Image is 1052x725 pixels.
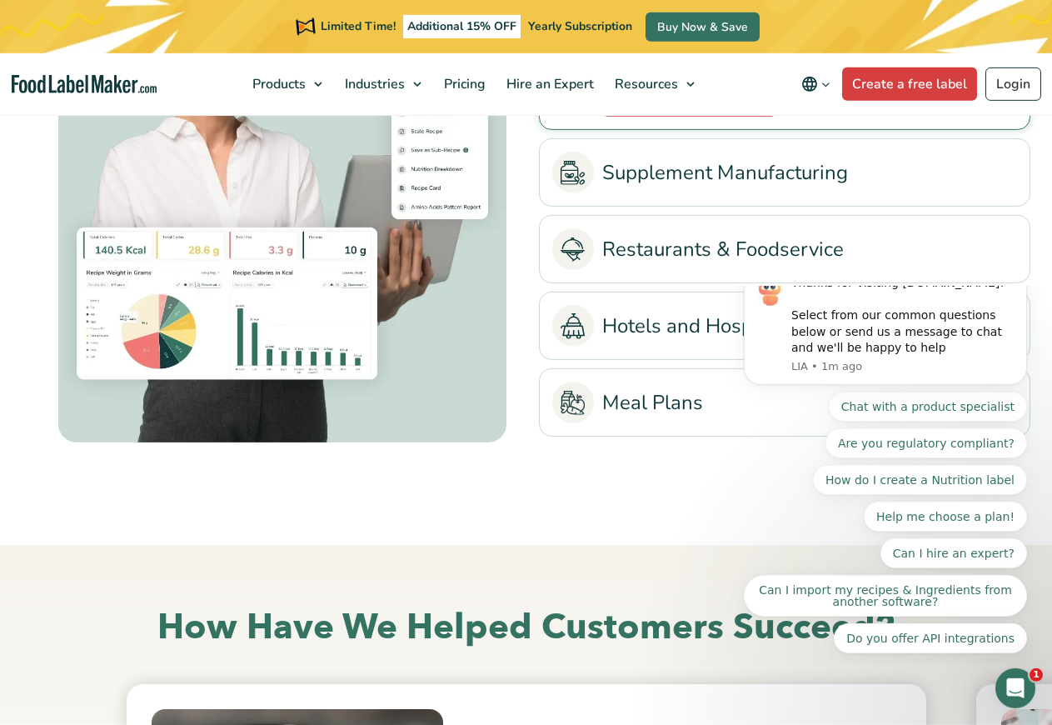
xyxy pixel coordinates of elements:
a: Create a free label [842,67,977,101]
span: Limited Time! [321,18,396,34]
button: Quick reply: How do I create a Nutrition label [94,179,308,209]
li: Meal Plans [539,368,1030,437]
button: Quick reply: Do you offer API integrations [115,337,308,367]
a: Pricing [434,53,492,115]
span: Products [247,75,307,93]
li: Supplement Manufacturing [539,138,1030,207]
a: Supplement Manufacturing [552,152,1017,193]
a: Industries [335,53,430,115]
button: Quick reply: Can I hire an expert? [162,252,308,282]
button: Quick reply: Can I import my recipes & Ingredients from another software? [25,289,308,331]
button: Quick reply: Chat with a product specialist [110,106,308,136]
a: Meal Plans [552,382,1017,423]
a: Restaurants & Foodservice [552,228,1017,270]
a: Products [242,53,331,115]
button: Change language [790,67,842,101]
a: Resources [605,53,703,115]
button: Quick reply: Are you regulatory compliant? [107,142,308,172]
p: Message from LIA, sent 1m ago [72,73,296,88]
a: Food Label Maker homepage [12,75,157,94]
a: Hire an Expert [496,53,601,115]
li: Hotels and Hospitality [539,292,1030,360]
span: Yearly Subscription [528,18,632,34]
span: Pricing [439,75,487,93]
span: Additional 15% OFF [403,15,521,38]
span: Resources [610,75,680,93]
iframe: Intercom notifications message [719,286,1052,663]
li: Restaurants & Foodservice [539,215,1030,283]
span: Hire an Expert [501,75,596,93]
a: Login [985,67,1041,101]
button: Quick reply: Help me choose a plan! [145,216,308,246]
div: Quick reply options [25,106,308,367]
h2: How Have We Helped Customers Succeed? [52,605,1001,651]
a: Hotels and Hospitality [552,305,1017,347]
span: Industries [340,75,406,93]
span: 1 [1030,668,1043,682]
iframe: Intercom live chat [995,668,1035,708]
a: Buy Now & Save [646,12,760,42]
